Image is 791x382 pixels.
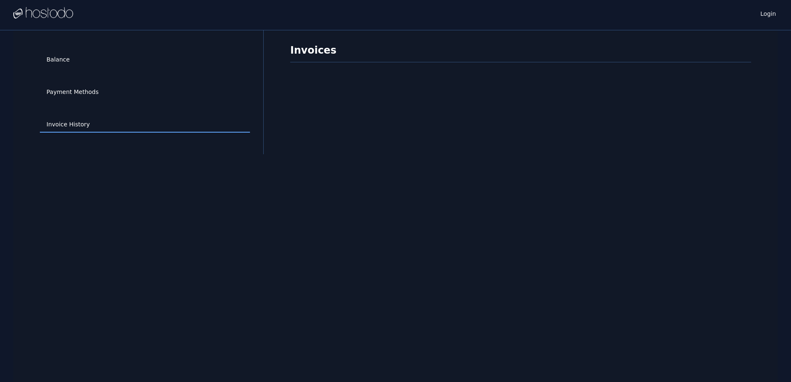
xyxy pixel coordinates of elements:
a: Invoice History [40,117,250,133]
h1: Invoices [290,44,751,62]
a: Payment Methods [40,84,250,100]
a: Balance [40,52,250,68]
a: Login [759,8,778,18]
img: Logo [13,7,73,20]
